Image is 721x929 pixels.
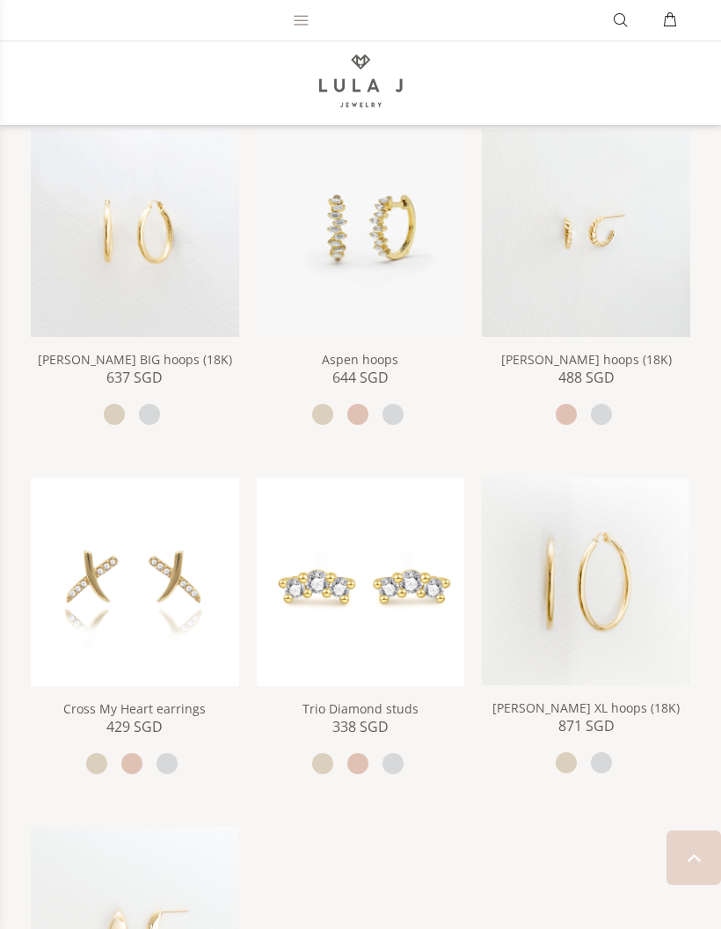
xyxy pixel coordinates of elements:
[558,717,615,735] span: 871 SGD
[501,351,672,368] a: [PERSON_NAME] hoops (18K)
[302,700,419,717] a: Trio Diamond studs
[558,369,615,386] span: 488 SGD
[492,699,680,716] a: [PERSON_NAME] XL hoops (18K)
[31,223,239,239] a: Cleo BIG hoops (18K)
[482,129,690,338] img: Lula Croissant hoops (18K)
[63,700,206,717] a: Cross My Heart earrings
[31,478,239,686] img: linear-gradient(135deg,rgba(255, 238, 179, 1) 0%, rgba(212, 175, 55, 1) 100%)
[257,573,465,589] a: linear-gradient(135deg,rgba(255, 238, 179, 1) 0%, rgba(212, 175, 55, 1) 100%)
[666,830,721,885] a: BACK TO TOP
[482,223,690,239] a: Lula Croissant hoops (18K)
[482,573,690,589] a: linear-gradient(135deg,rgba(255, 238, 179, 1) 0%, rgba(212, 175, 55, 1) 100%)
[482,478,690,685] img: linear-gradient(135deg,rgba(255, 238, 179, 1) 0%, rgba(212, 175, 55, 1) 100%)
[257,129,465,338] img: linear-gradient(135deg,rgba(255, 238, 179, 1) 0%, rgba(212, 175, 55, 1) 100%)
[106,718,163,735] span: 429 SGD
[106,369,163,386] span: 637 SGD
[332,718,389,735] span: 338 SGD
[31,129,239,338] img: Cleo BIG hoops (18K)
[332,369,389,386] span: 644 SGD
[257,223,465,239] a: linear-gradient(135deg,rgba(255, 238, 179, 1) 0%, rgba(212, 175, 55, 1) 100%)
[38,351,232,368] a: [PERSON_NAME] BIG hoops (18K)
[31,573,239,589] a: linear-gradient(135deg,rgba(255, 238, 179, 1) 0%, rgba(212, 175, 55, 1) 100%)
[322,351,398,368] a: Aspen hoops
[257,478,465,686] img: linear-gradient(135deg,rgba(255, 238, 179, 1) 0%, rgba(212, 175, 55, 1) 100%)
